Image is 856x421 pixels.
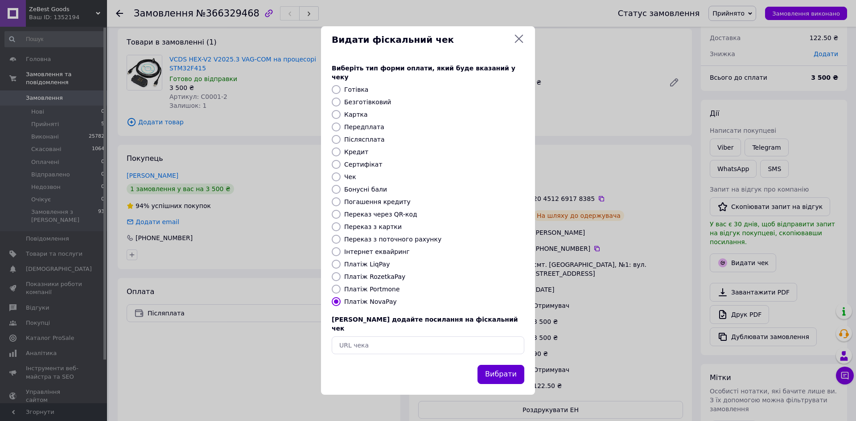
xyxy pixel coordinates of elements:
label: Платіж RozetkaPay [344,273,405,280]
span: Виберіть тип форми оплати, який буде вказаний у чеку [332,65,515,81]
span: Видати фіскальний чек [332,33,510,46]
label: Сертифікат [344,161,383,168]
input: URL чека [332,336,524,354]
button: Вибрати [477,365,524,384]
label: Переказ з картки [344,223,402,230]
span: [PERSON_NAME] додайте посилання на фіскальний чек [332,316,518,332]
label: Переказ з поточного рахунку [344,236,441,243]
label: Погашення кредиту [344,198,411,205]
label: Кредит [344,148,368,155]
label: Післясплата [344,136,385,143]
label: Готівка [344,86,368,93]
label: Платіж NovaPay [344,298,397,305]
label: Інтернет еквайринг [344,248,410,255]
label: Платіж Portmone [344,286,400,293]
label: Бонусні бали [344,186,387,193]
label: Переказ через QR-код [344,211,417,218]
label: Платіж LiqPay [344,261,390,268]
label: Картка [344,111,368,118]
label: Чек [344,173,356,180]
label: Передплата [344,123,384,131]
label: Безготівковий [344,98,391,106]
